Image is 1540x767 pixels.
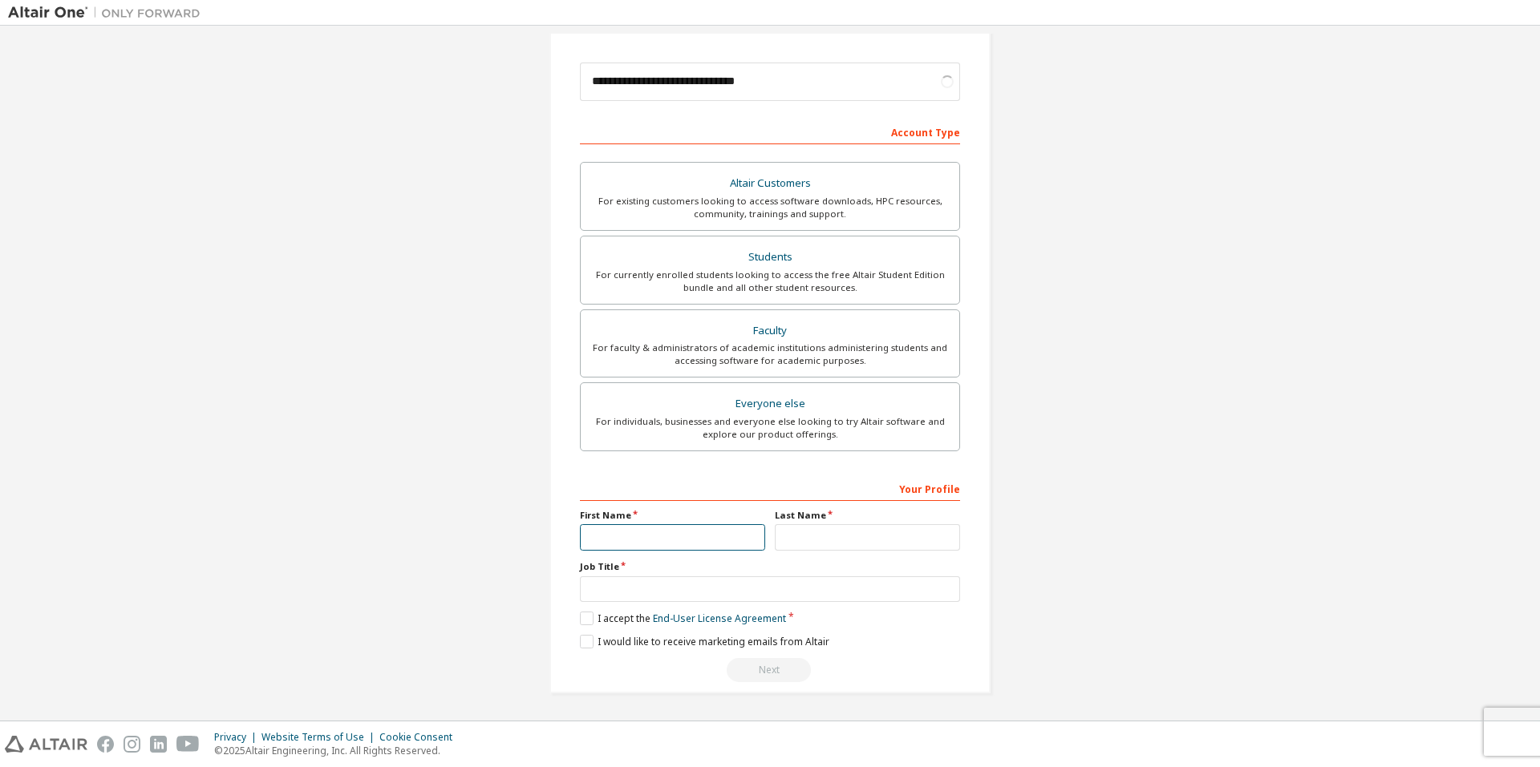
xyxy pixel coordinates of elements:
[580,635,829,648] label: I would like to receive marketing emails from Altair
[590,172,950,195] div: Altair Customers
[580,475,960,501] div: Your Profile
[8,5,209,21] img: Altair One
[580,509,765,522] label: First Name
[214,731,261,744] div: Privacy
[590,341,950,367] div: For faculty & administrators of academic institutions administering students and accessing softwa...
[590,393,950,415] div: Everyone else
[5,736,87,753] img: altair_logo.svg
[580,560,960,573] label: Job Title
[261,731,379,744] div: Website Terms of Use
[379,731,462,744] div: Cookie Consent
[580,119,960,144] div: Account Type
[590,415,950,441] div: For individuals, businesses and everyone else looking to try Altair software and explore our prod...
[150,736,167,753] img: linkedin.svg
[97,736,114,753] img: facebook.svg
[214,744,462,757] p: © 2025 Altair Engineering, Inc. All Rights Reserved.
[590,195,950,220] div: For existing customers looking to access software downloads, HPC resources, community, trainings ...
[580,658,960,682] div: Please wait while checking email ...
[653,612,786,625] a: End-User License Agreement
[176,736,200,753] img: youtube.svg
[590,320,950,342] div: Faculty
[580,612,786,625] label: I accept the
[124,736,140,753] img: instagram.svg
[775,509,960,522] label: Last Name
[590,268,950,294] div: For currently enrolled students looking to access the free Altair Student Edition bundle and all ...
[590,246,950,268] div: Students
